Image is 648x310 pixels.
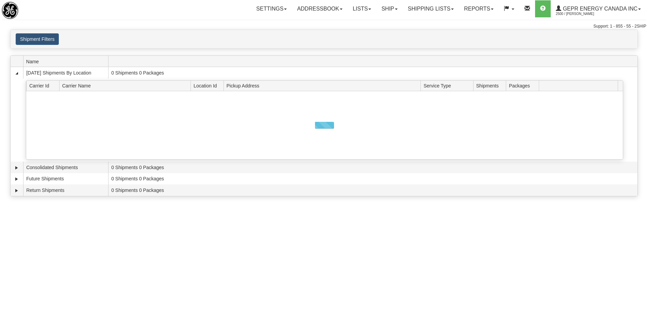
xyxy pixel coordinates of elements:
[476,80,506,91] span: Shipments
[348,0,376,17] a: Lists
[108,162,637,173] td: 0 Shipments 0 Packages
[292,0,348,17] a: Addressbook
[459,0,499,17] a: Reports
[13,176,20,182] a: Expand
[632,120,647,190] iframe: chat widget
[13,164,20,171] a: Expand
[376,0,402,17] a: Ship
[23,67,108,79] td: [DATE] Shipments By Location
[108,67,637,79] td: 0 Shipments 0 Packages
[23,162,108,173] td: Consolidated Shipments
[403,0,459,17] a: Shipping lists
[251,0,292,17] a: Settings
[108,184,637,196] td: 0 Shipments 0 Packages
[62,80,191,91] span: Carrier Name
[227,80,421,91] span: Pickup Address
[13,187,20,194] a: Expand
[2,23,646,29] div: Support: 1 - 855 - 55 - 2SHIP
[23,173,108,185] td: Future Shipments
[26,56,108,67] span: Name
[509,80,539,91] span: Packages
[13,70,20,77] a: Collapse
[423,80,473,91] span: Service Type
[551,0,646,17] a: GEPR Energy Canada Inc 2500 / [PERSON_NAME]
[23,184,108,196] td: Return Shipments
[2,2,18,19] img: logo2500.jpg
[29,80,59,91] span: Carrier Id
[194,80,223,91] span: Location Id
[561,6,637,12] span: GEPR Energy Canada Inc
[108,173,637,185] td: 0 Shipments 0 Packages
[16,33,59,45] button: Shipment Filters
[556,11,607,17] span: 2500 / [PERSON_NAME]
